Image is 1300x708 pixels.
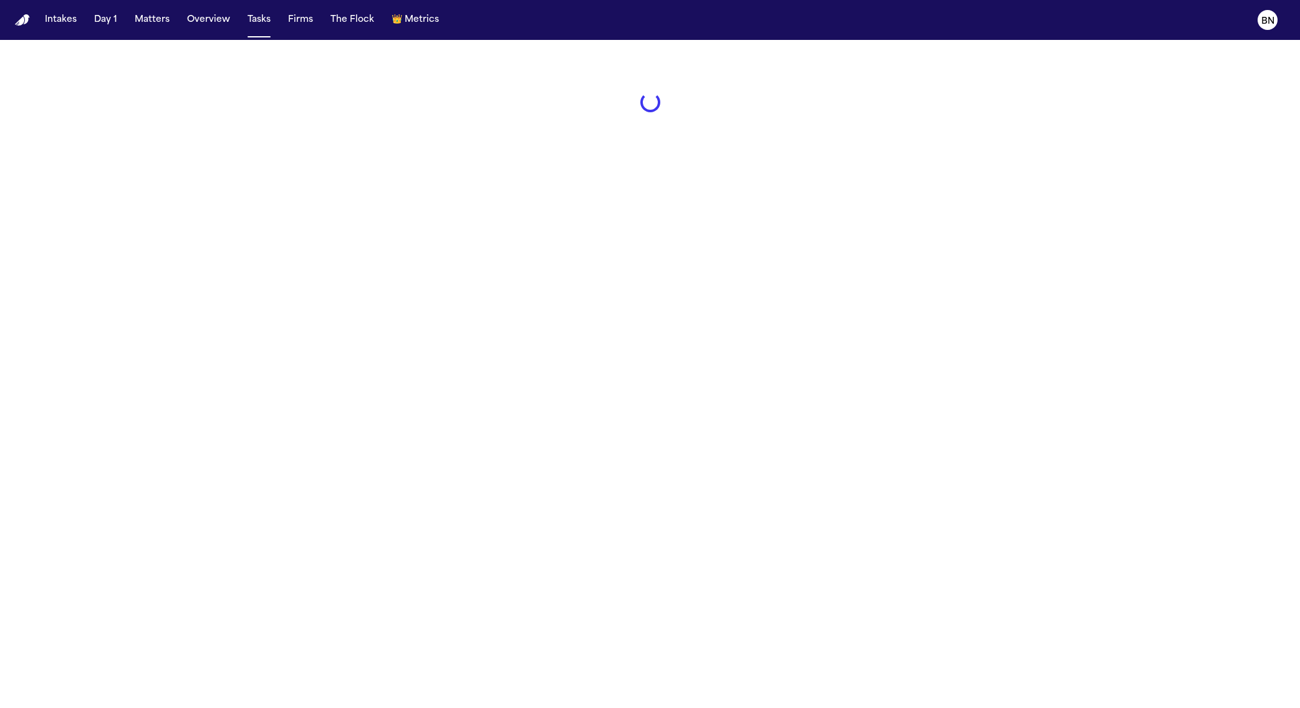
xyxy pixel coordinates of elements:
text: BN [1261,17,1274,26]
button: Tasks [243,9,276,31]
a: Home [15,14,30,26]
button: Intakes [40,9,82,31]
button: Matters [130,9,175,31]
button: Day 1 [89,9,122,31]
span: Metrics [405,14,439,26]
button: crownMetrics [387,9,444,31]
span: crown [392,14,402,26]
img: Finch Logo [15,14,30,26]
button: The Flock [325,9,379,31]
button: Overview [182,9,235,31]
button: Firms [283,9,318,31]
